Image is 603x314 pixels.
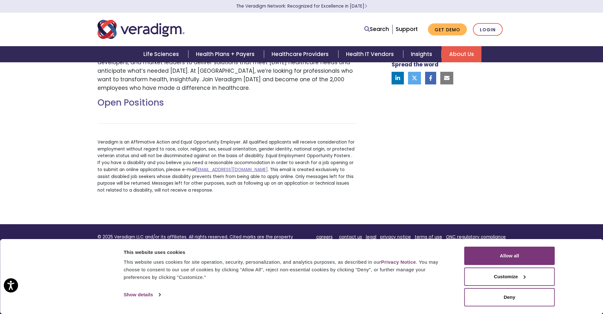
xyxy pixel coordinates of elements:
[97,97,356,108] h2: Open Positions
[428,23,467,36] a: Get Demo
[316,234,333,240] a: careers
[464,247,555,265] button: Allow all
[188,46,264,62] a: Health Plans + Payers
[236,3,367,9] a: The Veradigm Network: Recognized for Excellence in [DATE]Learn More
[124,258,450,281] div: This website uses cookies for site operation, security, personalization, and analytics purposes, ...
[366,234,376,240] a: legal
[97,19,185,40] img: Veradigm logo
[380,234,411,240] a: privacy notice
[396,25,418,33] a: Support
[464,288,555,306] button: Deny
[392,61,438,68] strong: Spread the word
[364,3,367,9] span: Learn More
[124,290,160,299] a: Show details
[196,167,268,173] a: [EMAIL_ADDRESS][DOMAIN_NAME]
[403,46,442,62] a: Insights
[264,46,338,62] a: Healthcare Providers
[97,49,356,92] p: Join a passionate team of dedicated associates who work side-by-side with caregivers, developers,...
[364,25,389,34] a: Search
[464,268,555,286] button: Customize
[136,46,188,62] a: Life Sciences
[97,234,297,254] p: © 2025 Veradigm LLC and/or its affiliates. All rights reserved. Cited marks are the property of V...
[381,259,416,265] a: Privacy Notice
[97,139,356,194] p: Veradigm is an Affirmative Action and Equal Opportunity Employer. All qualified applicants will r...
[415,234,442,240] a: terms of use
[338,46,403,62] a: Health IT Vendors
[124,249,450,256] div: This website uses cookies
[339,234,362,240] a: contact us
[473,23,503,36] a: Login
[442,46,481,62] a: About Us
[446,234,506,240] a: ONC regulatory compliance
